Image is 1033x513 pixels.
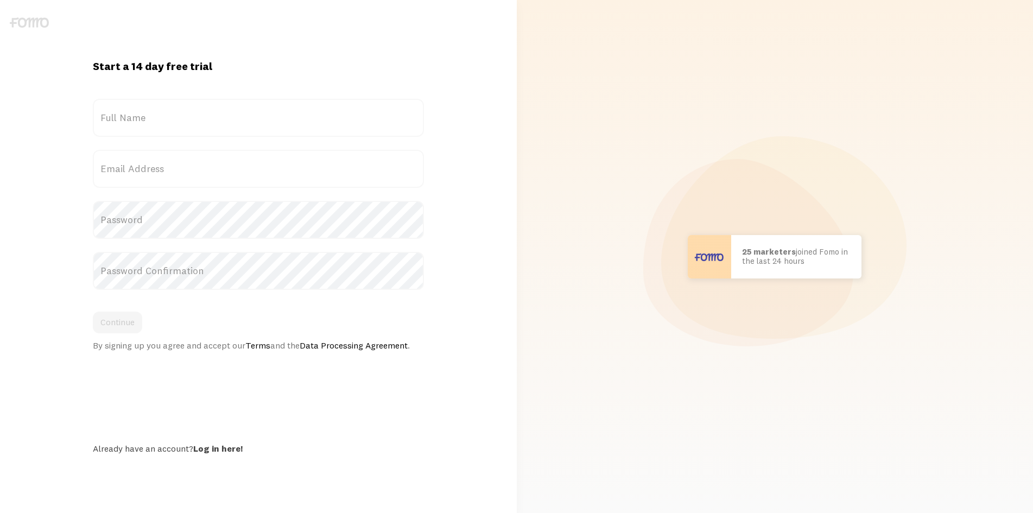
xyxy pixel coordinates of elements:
a: Data Processing Agreement [300,340,408,351]
label: Full Name [93,99,424,137]
div: Already have an account? [93,443,424,454]
a: Log in here! [193,443,243,454]
img: fomo-logo-gray-b99e0e8ada9f9040e2984d0d95b3b12da0074ffd48d1e5cb62ac37fc77b0b268.svg [10,17,49,28]
h1: Start a 14 day free trial [93,59,424,73]
b: 25 marketers [742,246,796,257]
p: joined Fomo in the last 24 hours [742,248,851,265]
label: Password Confirmation [93,252,424,290]
img: User avatar [688,235,731,278]
label: Email Address [93,150,424,188]
a: Terms [245,340,270,351]
label: Password [93,201,424,239]
div: By signing up you agree and accept our and the . [93,340,424,351]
